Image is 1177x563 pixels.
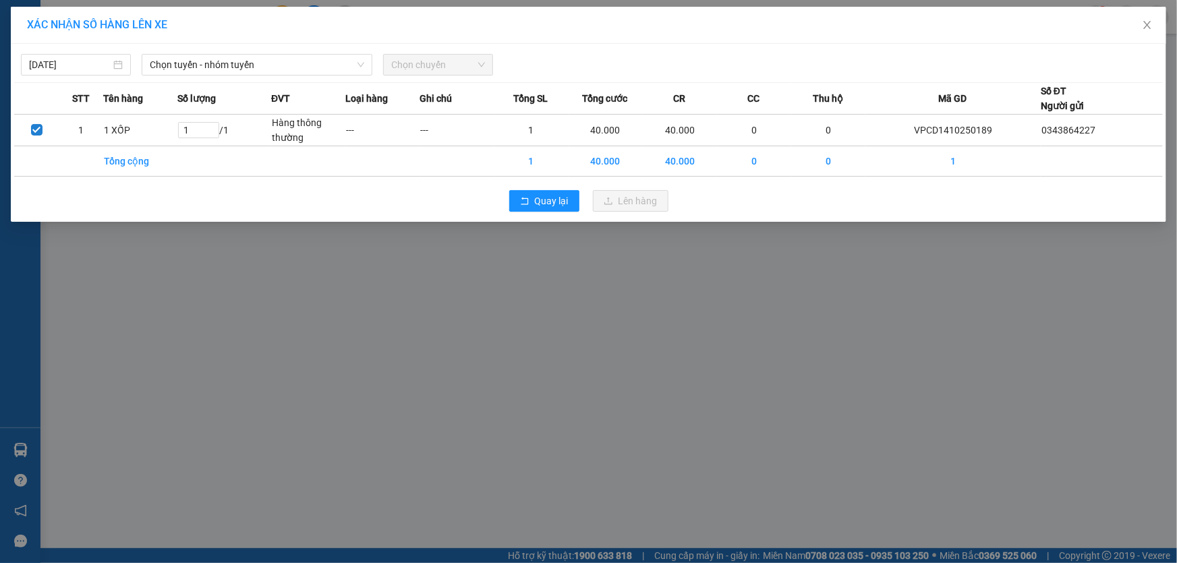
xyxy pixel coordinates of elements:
td: VPCD1410250189 [865,115,1041,146]
span: Ghi chú [420,91,452,106]
span: Quay lại [535,194,569,208]
td: Hàng thông thường [271,115,345,146]
span: Thu hộ [813,91,843,106]
td: 1 XỐP [103,115,177,146]
span: CR [673,91,685,106]
b: GỬI : VP Cổ Đạm [17,98,157,120]
td: 0 [717,115,791,146]
button: rollbackQuay lại [509,190,579,212]
li: Hotline: 1900252555 [126,50,564,67]
span: Mã GD [939,91,967,106]
span: Tổng cước [583,91,628,106]
span: down [357,61,365,69]
span: CC [747,91,759,106]
span: rollback [520,196,529,207]
span: Chọn chuyến [391,55,485,75]
span: Tên hàng [103,91,143,106]
td: 40.000 [643,115,717,146]
td: --- [345,115,420,146]
td: Tổng cộng [103,146,177,177]
td: 40.000 [569,146,643,177]
div: Số ĐT Người gửi [1041,84,1084,113]
td: 1 [494,115,569,146]
td: 40.000 [643,146,717,177]
td: / 1 [177,115,271,146]
span: ĐVT [271,91,290,106]
td: 0 [791,115,865,146]
td: 1 [59,115,103,146]
td: 0 [717,146,791,177]
li: Cổ Đạm, xã [GEOGRAPHIC_DATA], [GEOGRAPHIC_DATA] [126,33,564,50]
button: Close [1128,7,1166,45]
td: 1 [865,146,1041,177]
span: Số lượng [177,91,216,106]
input: 14/10/2025 [29,57,111,72]
td: --- [420,115,494,146]
span: Tổng SL [514,91,548,106]
span: Loại hàng [345,91,388,106]
span: XÁC NHẬN SỐ HÀNG LÊN XE [27,18,167,31]
td: 0 [791,146,865,177]
td: 1 [494,146,569,177]
span: STT [72,91,90,106]
td: 40.000 [569,115,643,146]
img: logo.jpg [17,17,84,84]
span: Chọn tuyến - nhóm tuyến [150,55,364,75]
span: 0343864227 [1041,125,1095,136]
span: close [1142,20,1153,30]
button: uploadLên hàng [593,190,668,212]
